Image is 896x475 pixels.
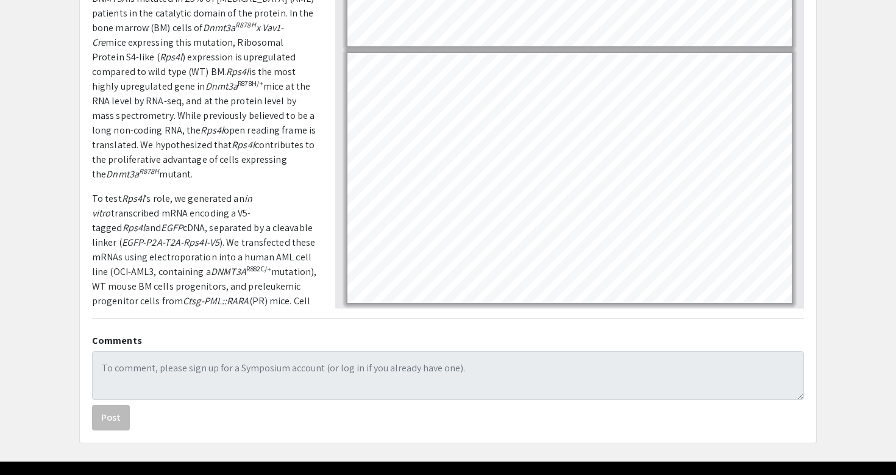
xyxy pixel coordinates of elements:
[92,21,283,49] em: x Vav1-Cre
[160,51,183,63] em: Rps4l
[235,20,256,29] em: R878H
[238,79,263,88] sup: R878H/+
[183,295,249,307] em: Ctsg-PML::RARA
[201,124,224,137] em: Rps4l
[139,166,160,176] em: R878H
[122,236,219,249] em: EGFP-P2A-T2A-Rps4l-V5
[161,221,182,234] em: EGFP
[232,138,255,151] em: Rps4l
[205,80,238,93] em: Dnmt3a
[342,48,797,309] div: Page 9
[92,405,130,430] button: Post
[226,65,249,78] em: Rps4l
[246,264,271,273] sup: R882C/+
[122,192,145,205] em: Rps4l
[9,420,52,466] iframe: Chat
[123,221,146,234] em: Rps4l
[92,335,804,346] h2: Comments
[92,192,252,220] em: in vitro
[203,21,236,34] em: Dnmt3a
[211,265,247,278] em: DNMT3A
[106,168,139,180] em: Dnmt3a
